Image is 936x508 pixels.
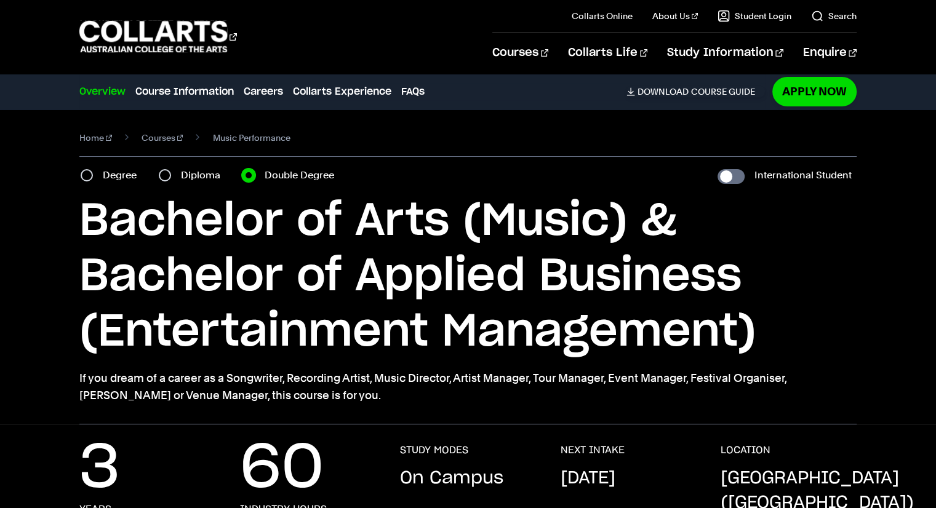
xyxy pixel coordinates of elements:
[142,129,183,146] a: Courses
[265,167,342,184] label: Double Degree
[803,33,857,73] a: Enquire
[638,86,689,97] span: Download
[561,444,625,456] h3: NEXT INTAKE
[135,84,234,99] a: Course Information
[244,84,283,99] a: Careers
[79,19,237,54] div: Go to homepage
[492,33,548,73] a: Courses
[561,466,615,491] p: [DATE]
[572,10,633,22] a: Collarts Online
[772,77,857,106] a: Apply Now
[79,84,126,99] a: Overview
[212,129,290,146] span: Music Performance
[626,86,765,97] a: DownloadCourse Guide
[293,84,391,99] a: Collarts Experience
[718,10,791,22] a: Student Login
[401,84,425,99] a: FAQs
[240,444,324,493] p: 60
[79,129,112,146] a: Home
[754,167,852,184] label: International Student
[400,466,503,491] p: On Campus
[181,167,228,184] label: Diploma
[568,33,647,73] a: Collarts Life
[652,10,698,22] a: About Us
[400,444,468,456] h3: STUDY MODES
[667,33,783,73] a: Study Information
[79,194,856,360] h1: Bachelor of Arts (Music) & Bachelor of Applied Business (Entertainment Management)
[811,10,857,22] a: Search
[79,444,120,493] p: 3
[79,370,856,404] p: If you dream of a career as a Songwriter, Recording Artist, Music Director, Artist Manager, Tour ...
[103,167,144,184] label: Degree
[721,444,770,456] h3: LOCATION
